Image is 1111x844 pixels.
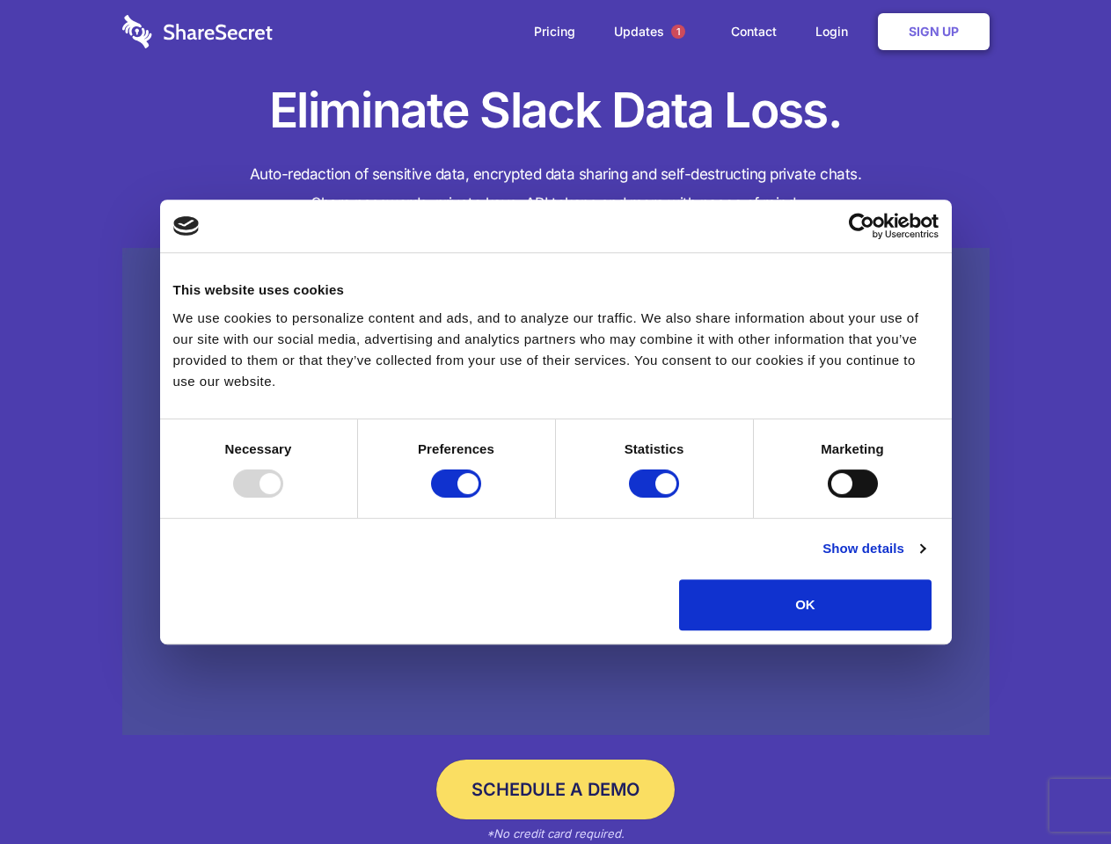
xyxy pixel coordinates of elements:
a: Wistia video thumbnail [122,248,990,736]
a: Schedule a Demo [436,760,675,819]
button: OK [679,579,932,630]
span: 1 [671,25,685,39]
em: *No credit card required. [486,826,625,840]
h4: Auto-redaction of sensitive data, encrypted data sharing and self-destructing private chats. Shar... [122,160,990,218]
strong: Statistics [625,441,684,456]
img: logo [173,216,200,236]
a: Show details [822,538,925,559]
a: Usercentrics Cookiebot - opens in a new window [785,213,939,239]
img: logo-wordmark-white-trans-d4663122ce5f474addd5e946df7df03e33cb6a1c49d2221995e7729f52c070b2.svg [122,15,273,48]
a: Login [798,4,874,59]
div: This website uses cookies [173,280,939,301]
a: Contact [713,4,794,59]
a: Pricing [516,4,593,59]
a: Sign Up [878,13,990,50]
strong: Preferences [418,441,494,456]
strong: Necessary [225,441,292,456]
div: We use cookies to personalize content and ads, and to analyze our traffic. We also share informat... [173,308,939,392]
strong: Marketing [821,441,884,456]
h1: Eliminate Slack Data Loss. [122,79,990,142]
